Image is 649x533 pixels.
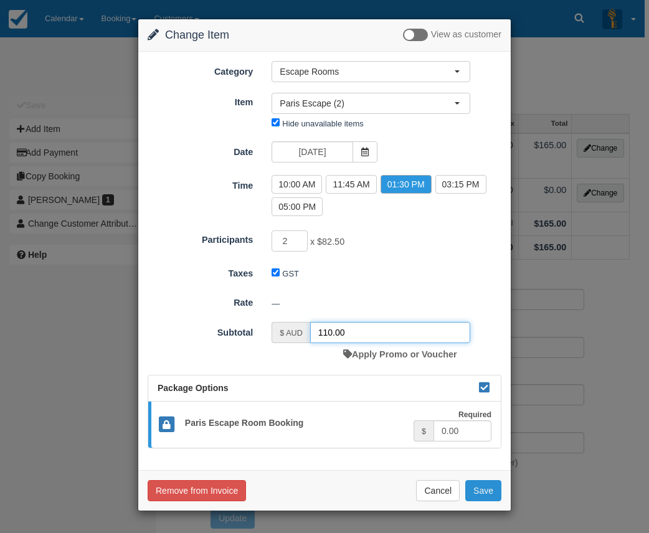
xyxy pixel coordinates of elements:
[416,480,460,501] button: Cancel
[138,322,262,339] label: Subtotal
[272,93,470,114] button: Paris Escape (2)
[138,61,262,78] label: Category
[280,65,454,78] span: Escape Rooms
[458,410,491,419] strong: Required
[138,292,262,309] label: Rate
[381,175,432,194] label: 01:30 PM
[138,175,262,192] label: Time
[176,418,414,428] h5: Paris Escape Room Booking
[272,197,323,216] label: 05:00 PM
[280,97,454,110] span: Paris Escape (2)
[272,175,322,194] label: 10:00 AM
[326,175,376,194] label: 11:45 AM
[272,61,470,82] button: Escape Rooms
[280,329,302,337] small: $ AUD
[272,230,308,252] input: Participants
[148,402,501,448] a: Paris Escape Room Booking Required $
[282,119,363,128] label: Hide unavailable items
[138,229,262,247] label: Participants
[148,480,246,501] button: Remove from Invoice
[138,141,262,159] label: Date
[262,293,511,314] div: —
[431,30,501,40] span: View as customer
[310,237,344,247] span: x $82.50
[165,29,229,41] span: Change Item
[435,175,486,194] label: 03:15 PM
[465,480,501,501] button: Save
[343,349,457,359] a: Apply Promo or Voucher
[138,92,262,109] label: Item
[138,263,262,280] label: Taxes
[158,383,229,393] span: Package Options
[422,427,426,436] small: $
[282,269,299,278] label: GST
